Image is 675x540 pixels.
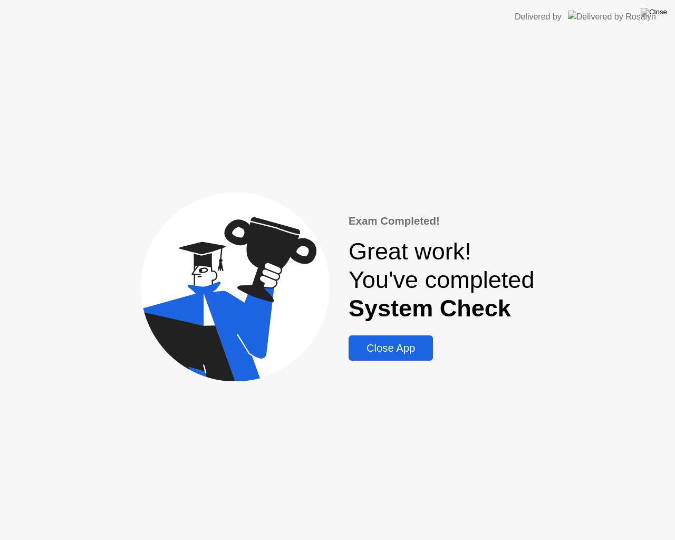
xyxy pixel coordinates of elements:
div: Exam Completed! [349,213,535,229]
button: Close App [349,335,433,361]
b: System Check [349,295,511,322]
div: Close App [352,342,430,354]
div: Delivered by [515,11,562,23]
img: Close [641,8,667,16]
img: Delivered by Rosalyn [568,11,656,23]
div: Great work! You've completed [349,237,535,323]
